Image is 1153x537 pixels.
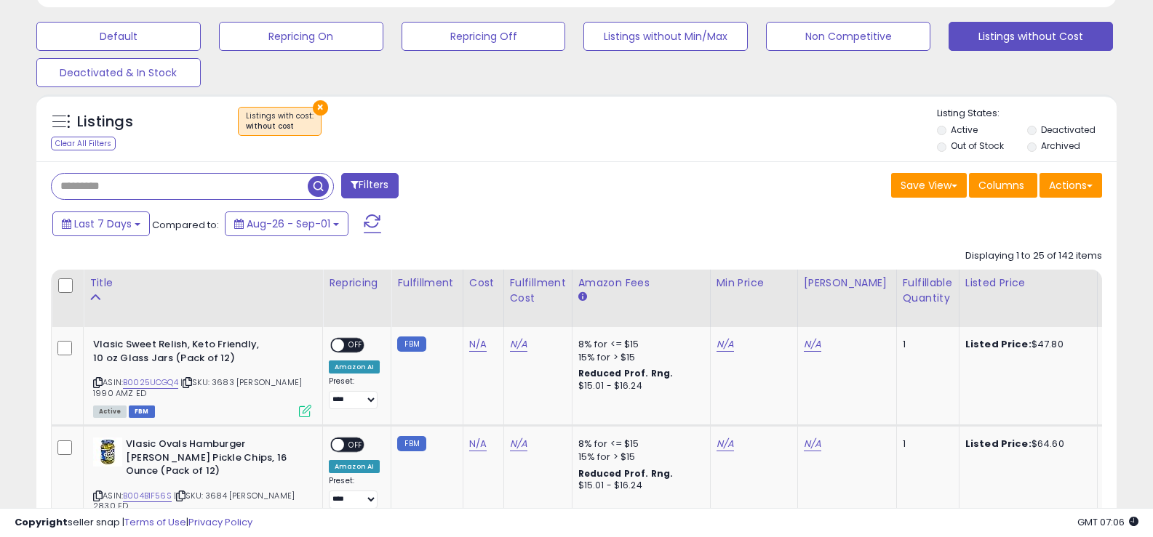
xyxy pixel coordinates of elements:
div: $15.01 - $16.24 [578,380,699,392]
div: seller snap | | [15,516,252,530]
button: Listings without Min/Max [583,22,748,51]
div: Clear All Filters [51,137,116,150]
button: Non Competitive [766,22,930,51]
div: Preset: [329,476,380,509]
span: Compared to: [152,218,219,232]
div: Repricing [329,275,385,291]
div: Preset: [329,376,380,409]
span: Columns [978,178,1024,193]
small: FBM [397,436,426,451]
div: 15% for > $15 [578,451,699,464]
a: B004B1F56S [123,490,172,502]
label: Out of Stock [951,140,1004,152]
button: Aug-26 - Sep-01 [225,211,348,236]
div: Cost [469,275,498,291]
span: FBM [129,405,155,418]
div: Fulfillment [397,275,456,291]
span: 2025-09-9 07:06 GMT [1077,515,1138,529]
div: 8% for <= $15 [578,437,699,451]
div: Displaying 1 to 25 of 142 items [965,249,1102,263]
div: [PERSON_NAME] [804,275,890,291]
span: Aug-26 - Sep-01 [247,217,330,231]
label: Deactivated [1041,124,1096,136]
small: FBM [397,336,426,352]
a: N/A [804,437,821,451]
a: N/A [510,437,527,451]
p: Listing States: [937,107,1117,121]
button: Repricing Off [402,22,566,51]
button: Default [36,22,201,51]
strong: Copyright [15,515,68,529]
div: Title [89,275,316,291]
button: Columns [969,173,1037,198]
span: | SKU: 3684 [PERSON_NAME] 2830 ED [93,490,295,512]
div: without cost [246,121,314,132]
button: Listings without Cost [949,22,1113,51]
span: OFF [344,339,367,352]
b: Vlasic Sweet Relish, Keto Friendly, 10 oz Glass Jars (Pack of 12) [93,338,270,368]
b: Listed Price: [965,437,1032,451]
div: 1 [903,338,948,351]
div: ASIN: [93,437,311,529]
div: Listed Price [965,275,1091,291]
small: Amazon Fees. [578,291,587,304]
a: N/A [469,337,487,352]
div: $15.01 - $16.24 [578,480,699,492]
b: Vlasic Ovals Hamburger [PERSON_NAME] Pickle Chips, 16 Ounce (Pack of 12) [126,437,303,482]
div: Fulfillable Quantity [903,275,953,306]
button: Last 7 Days [52,211,150,236]
b: Reduced Prof. Rng. [578,367,674,379]
button: × [313,100,328,116]
span: All listings currently available for purchase on Amazon [93,405,127,418]
label: Archived [1041,140,1080,152]
h5: Listings [77,112,133,132]
button: Deactivated & In Stock [36,58,201,87]
b: Reduced Prof. Rng. [578,467,674,480]
a: N/A [717,337,734,352]
a: N/A [804,337,821,352]
a: Privacy Policy [188,515,252,529]
a: N/A [510,337,527,352]
span: Last 7 Days [74,217,132,231]
div: Min Price [717,275,791,291]
b: Listed Price: [965,337,1032,351]
div: ASIN: [93,338,311,416]
div: 8% for <= $15 [578,338,699,351]
a: Terms of Use [124,515,186,529]
div: 1 [903,437,948,451]
button: Save View [891,173,967,198]
a: N/A [717,437,734,451]
span: OFF [344,439,367,451]
div: Fulfillment Cost [510,275,566,306]
span: | SKU: 3683 [PERSON_NAME] 1990 AMZ ED [93,376,302,398]
a: B0025UCGQ4 [123,376,178,389]
div: Amazon AI [329,460,380,473]
div: Amazon AI [329,360,380,374]
div: $64.60 [965,437,1086,451]
a: N/A [469,437,487,451]
button: Repricing On [219,22,383,51]
button: Filters [341,173,398,198]
button: Actions [1040,173,1102,198]
div: $47.80 [965,338,1086,351]
label: Active [951,124,978,136]
div: Amazon Fees [578,275,704,291]
div: 15% for > $15 [578,351,699,364]
span: Listings with cost : [246,110,314,132]
img: 51+jYJdOAHL._SL40_.jpg [93,437,122,467]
